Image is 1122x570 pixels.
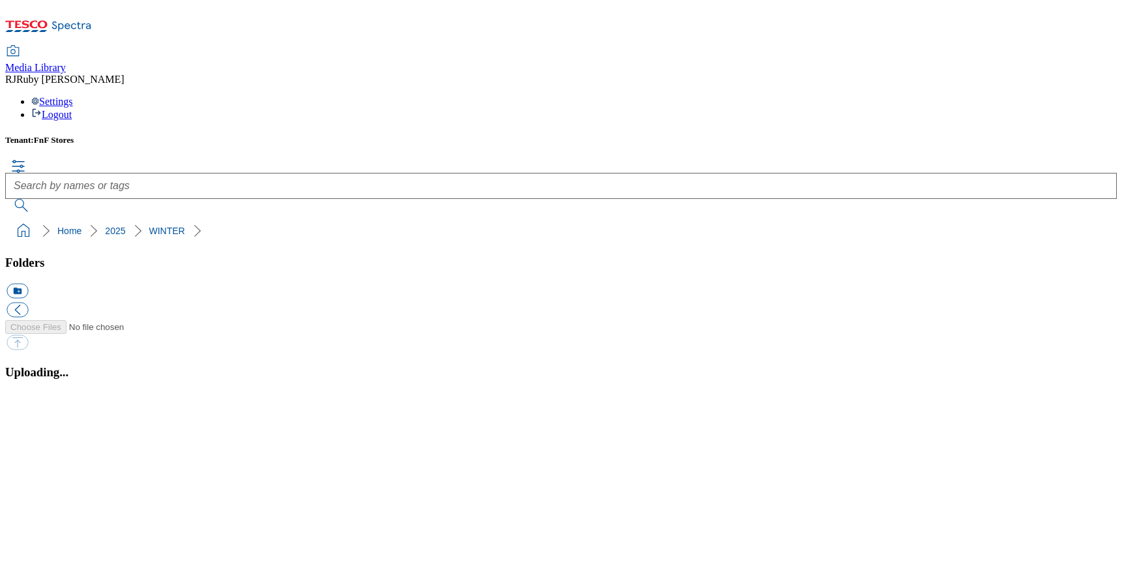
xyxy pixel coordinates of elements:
[5,46,66,74] a: Media Library
[13,220,34,241] a: home
[149,226,185,236] a: WINTER
[5,173,1117,199] input: Search by names or tags
[5,218,1117,243] nav: breadcrumb
[5,135,1117,145] h5: Tenant:
[31,109,72,120] a: Logout
[105,226,125,236] a: 2025
[57,226,81,236] a: Home
[66,365,69,379] span: .
[59,365,63,379] span: .
[63,365,66,379] span: .
[5,256,1117,270] h3: Folders
[16,74,125,85] span: Ruby [PERSON_NAME]
[5,365,1117,380] div: Uploading
[5,62,66,73] span: Media Library
[5,74,16,85] span: RJ
[34,135,74,145] span: FnF Stores
[31,96,73,107] a: Settings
